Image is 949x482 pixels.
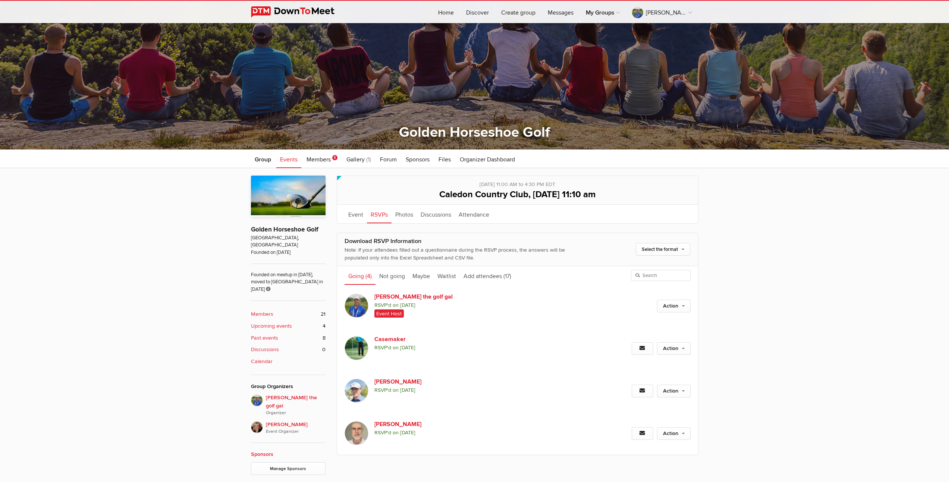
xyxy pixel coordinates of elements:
[251,264,326,293] span: Founded on meetup in [DATE], moved to [GEOGRAPHIC_DATA] in [DATE]
[380,156,397,163] span: Forum
[345,176,691,189] div: [DATE] 11:00 AM to 4:30 PM EDT
[251,249,326,256] span: Founded on [DATE]
[251,310,273,318] b: Members
[460,156,515,163] span: Organizer Dashboard
[366,156,371,163] span: (1)
[374,335,502,344] a: Casemaker
[417,205,455,223] a: Discussions
[374,301,587,309] span: RSVP'd on
[343,149,375,168] a: Gallery (1)
[374,429,587,437] span: RSVP'd on
[374,292,502,301] a: [PERSON_NAME] the golf gal
[345,294,368,318] img: Beth the golf gal
[439,156,451,163] span: Files
[251,334,326,342] a: Past events 8
[251,322,292,330] b: Upcoming events
[495,1,541,23] a: Create group
[251,394,263,406] img: Beth the golf gal
[251,421,263,433] img: Caroline Nesbitt
[323,334,326,342] span: 8
[460,1,495,23] a: Discover
[322,346,326,354] span: 0
[346,156,365,163] span: Gallery
[251,394,326,417] a: [PERSON_NAME] the golf galOrganizer
[374,377,502,386] a: [PERSON_NAME]
[251,6,346,18] img: DownToMeet
[345,336,368,360] img: Casemaker
[365,272,372,280] span: (4)
[321,310,326,318] span: 21
[400,387,415,393] i: [DATE]
[636,243,690,256] a: Select the format
[409,266,434,285] a: Maybe
[657,385,691,397] a: Action
[251,310,326,318] a: Members 21
[251,176,326,217] img: Golden Horseshoe Golf
[406,156,430,163] span: Sponsors
[251,334,278,342] b: Past events
[631,270,691,281] input: Search
[251,382,326,391] div: Group Organizers
[455,205,493,223] a: Attendance
[251,357,273,366] b: Calendar
[345,421,368,445] img: Greg Mais
[307,156,331,163] span: Members
[345,246,587,262] div: Note: If your attendees filled out a questionnaire during the RSVP process, the answers will be p...
[460,266,515,285] a: Add attendees (17)
[439,189,596,200] span: Caledon Country Club, [DATE] 11:10 am
[374,386,587,394] span: RSVP'd on
[251,226,318,233] a: Golden Horseshoe Golf
[626,1,698,23] a: [PERSON_NAME] the golf gal
[435,149,455,168] a: Files
[251,322,326,330] a: Upcoming events 4
[432,1,460,23] a: Home
[251,451,273,457] a: Sponsors
[266,428,326,435] i: Event Organizer
[434,266,460,285] a: Waitlist
[374,344,587,352] span: RSVP'd on
[303,149,341,168] a: Members 1
[657,342,691,355] a: Action
[374,420,502,429] a: [PERSON_NAME]
[367,205,392,223] a: RSVPs
[251,346,279,354] b: Discussions
[266,410,326,416] i: Organizer
[251,346,326,354] a: Discussions 0
[251,357,326,366] a: Calendar
[503,272,511,280] span: (17)
[251,462,326,475] a: Manage Sponsors
[542,1,579,23] a: Messages
[392,205,417,223] a: Photos
[266,420,326,435] span: [PERSON_NAME]
[400,302,415,308] i: [DATE]
[375,266,409,285] a: Not going
[332,155,337,160] span: 1
[400,344,415,351] i: [DATE]
[399,124,550,141] a: Golden Horseshoe Golf
[276,149,301,168] a: Events
[345,205,367,223] a: Event
[657,300,691,312] a: Action
[402,149,433,168] a: Sponsors
[400,429,415,436] i: [DATE]
[255,156,271,163] span: Group
[374,309,404,318] span: Event Host
[251,149,275,168] a: Group
[345,379,368,403] img: Mike N
[657,427,691,440] a: Action
[266,394,326,417] span: [PERSON_NAME] the golf gal
[251,417,326,435] a: [PERSON_NAME]Event Organizer
[251,234,326,249] span: [GEOGRAPHIC_DATA], [GEOGRAPHIC_DATA]
[323,322,326,330] span: 4
[580,1,626,23] a: My Groups
[345,237,587,246] div: Download RSVP Information
[376,149,400,168] a: Forum
[280,156,298,163] span: Events
[345,266,375,285] a: Going (4)
[456,149,519,168] a: Organizer Dashboard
